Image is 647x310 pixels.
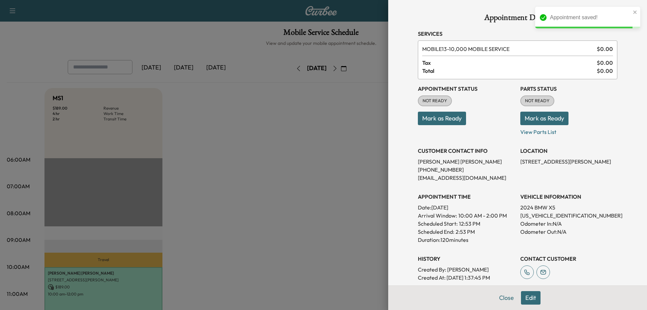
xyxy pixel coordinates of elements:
p: Created At : [DATE] 1:37:45 PM [418,274,515,282]
h3: LOCATION [520,147,617,155]
p: Odometer Out: N/A [520,228,617,236]
p: 12:53 PM [459,220,480,228]
h3: VEHICLE INFORMATION [520,193,617,201]
p: Odometer In: N/A [520,220,617,228]
span: $ 0.00 [597,45,613,53]
span: 10:00 AM - 2:00 PM [458,212,507,220]
p: [PERSON_NAME] [PERSON_NAME] [418,158,515,166]
button: close [633,9,638,15]
button: Close [495,291,518,305]
p: [EMAIL_ADDRESS][DOMAIN_NAME] [418,174,515,182]
p: [PHONE_NUMBER] [418,166,515,174]
h3: CONTACT CUSTOMER [520,255,617,263]
span: Total [422,67,597,75]
span: $ 0.00 [597,67,613,75]
p: Duration: 120 minutes [418,236,515,244]
span: 10,000 MOBILE SERVICE [422,45,594,53]
p: Scheduled Start: [418,220,458,228]
h3: CUSTOMER CONTACT INFO [418,147,515,155]
p: 2024 BMW X5 [520,203,617,212]
h3: History [418,255,515,263]
h3: Appointment Status [418,85,515,93]
h3: APPOINTMENT TIME [418,193,515,201]
span: NOT READY [419,97,451,104]
p: Scheduled End: [418,228,454,236]
button: Mark as Ready [418,112,466,125]
button: Mark as Ready [520,112,568,125]
h3: Services [418,30,617,38]
div: Appointment saved! [550,13,631,22]
p: View Parts List [520,125,617,136]
h1: Appointment Details [418,13,617,24]
p: [STREET_ADDRESS][PERSON_NAME] [520,158,617,166]
p: 2:53 PM [456,228,475,236]
span: NOT READY [521,97,554,104]
p: Arrival Window: [418,212,515,220]
p: Date: [DATE] [418,203,515,212]
p: [US_VEHICLE_IDENTIFICATION_NUMBER] [520,212,617,220]
span: Tax [422,59,597,67]
span: $ 0.00 [597,59,613,67]
h3: Parts Status [520,85,617,93]
p: Created By : [PERSON_NAME] [418,265,515,274]
button: Edit [521,291,541,305]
